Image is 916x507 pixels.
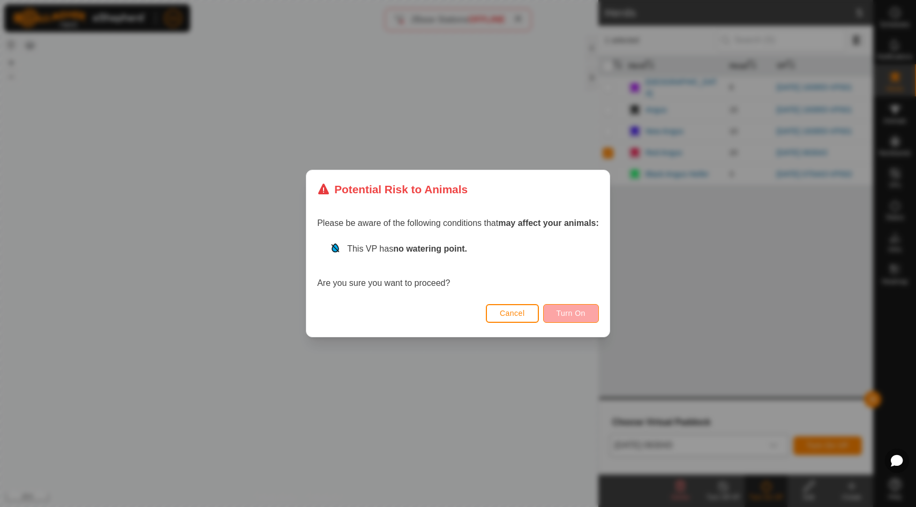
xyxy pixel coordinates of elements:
[557,309,585,317] span: Turn On
[543,304,599,323] button: Turn On
[317,243,599,290] div: Are you sure you want to proceed?
[317,181,468,198] div: Potential Risk to Animals
[486,304,539,323] button: Cancel
[317,218,599,228] span: Please be aware of the following conditions that
[498,218,599,228] strong: may affect your animals:
[500,309,525,317] span: Cancel
[393,244,467,253] strong: no watering point.
[347,244,467,253] span: This VP has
